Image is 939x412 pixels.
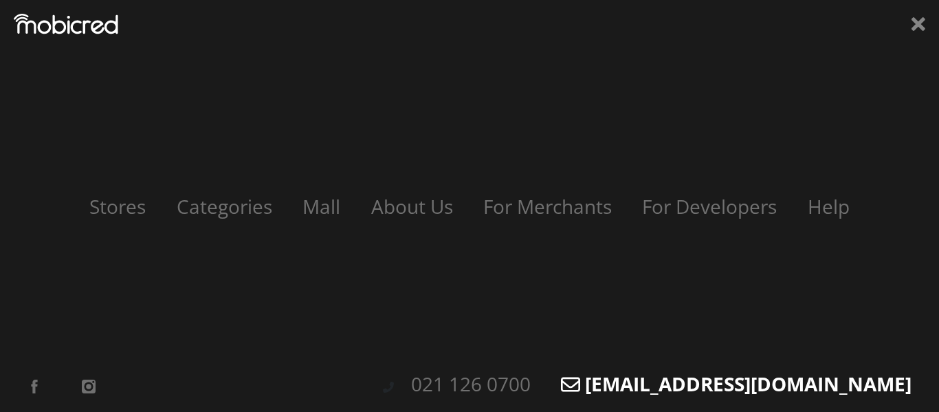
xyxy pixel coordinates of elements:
[357,193,467,219] a: About Us
[163,193,286,219] a: Categories
[14,14,118,34] img: Mobicred
[794,193,863,219] a: Help
[469,193,626,219] a: For Merchants
[547,371,925,397] a: [EMAIL_ADDRESS][DOMAIN_NAME]
[628,193,791,219] a: For Developers
[397,371,544,397] a: 021 126 0700
[76,193,159,219] a: Stores
[289,193,354,219] a: Mall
